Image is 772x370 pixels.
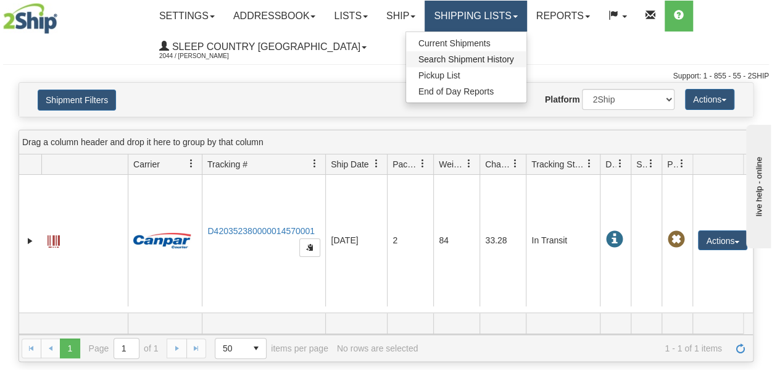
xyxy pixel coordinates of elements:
[610,153,631,174] a: Delivery Status filter column settings
[418,86,494,96] span: End of Day Reports
[3,3,57,34] img: logo2044.jpg
[605,231,623,248] span: In Transit
[526,175,600,306] td: In Transit
[133,233,191,248] img: 14 - Canpar
[545,93,580,106] label: Platform
[505,153,526,174] a: Charge filter column settings
[527,1,599,32] a: Reports
[337,343,418,353] div: No rows are selected
[579,153,600,174] a: Tracking Status filter column settings
[114,338,139,358] input: Page 1
[299,238,320,257] button: Copy to clipboard
[426,343,722,353] span: 1 - 1 of 1 items
[605,158,616,170] span: Delivery Status
[19,130,753,154] div: grid grouping header
[150,32,376,62] a: Sleep Country [GEOGRAPHIC_DATA] 2044 / [PERSON_NAME]
[406,35,526,51] a: Current Shipments
[479,175,526,306] td: 33.28
[698,230,747,250] button: Actions
[418,70,460,80] span: Pickup List
[207,226,315,236] a: D420352380000014570001
[3,71,769,82] div: Support: 1 - 855 - 55 - 2SHIP
[150,1,224,32] a: Settings
[377,1,425,32] a: Ship
[387,175,433,306] td: 2
[531,158,585,170] span: Tracking Status
[223,342,239,355] span: 50
[325,1,376,32] a: Lists
[425,1,526,32] a: Shipping lists
[641,153,662,174] a: Shipment Issues filter column settings
[325,175,387,306] td: [DATE]
[48,230,60,250] a: Label
[246,338,266,358] span: select
[224,1,325,32] a: Addressbook
[406,83,526,99] a: End of Day Reports
[412,153,433,174] a: Packages filter column settings
[304,153,325,174] a: Tracking # filter column settings
[667,158,678,170] span: Pickup Status
[418,54,514,64] span: Search Shipment History
[24,235,36,247] a: Expand
[133,158,160,170] span: Carrier
[38,90,116,111] button: Shipment Filters
[181,153,202,174] a: Carrier filter column settings
[671,153,692,174] a: Pickup Status filter column settings
[60,338,80,358] span: Page 1
[392,158,418,170] span: Packages
[159,50,252,62] span: 2044 / [PERSON_NAME]
[215,338,328,359] span: items per page
[406,67,526,83] a: Pickup List
[331,158,368,170] span: Ship Date
[366,153,387,174] a: Ship Date filter column settings
[433,175,479,306] td: 84
[485,158,511,170] span: Charge
[169,41,360,52] span: Sleep Country [GEOGRAPHIC_DATA]
[89,338,159,359] span: Page of 1
[439,158,465,170] span: Weight
[406,51,526,67] a: Search Shipment History
[9,11,114,20] div: live help - online
[667,231,684,248] span: Pickup Not Assigned
[215,338,267,359] span: Page sizes drop down
[685,89,734,110] button: Actions
[207,158,247,170] span: Tracking #
[418,38,491,48] span: Current Shipments
[459,153,479,174] a: Weight filter column settings
[636,158,647,170] span: Shipment Issues
[744,122,771,248] iframe: chat widget
[731,338,750,358] a: Refresh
